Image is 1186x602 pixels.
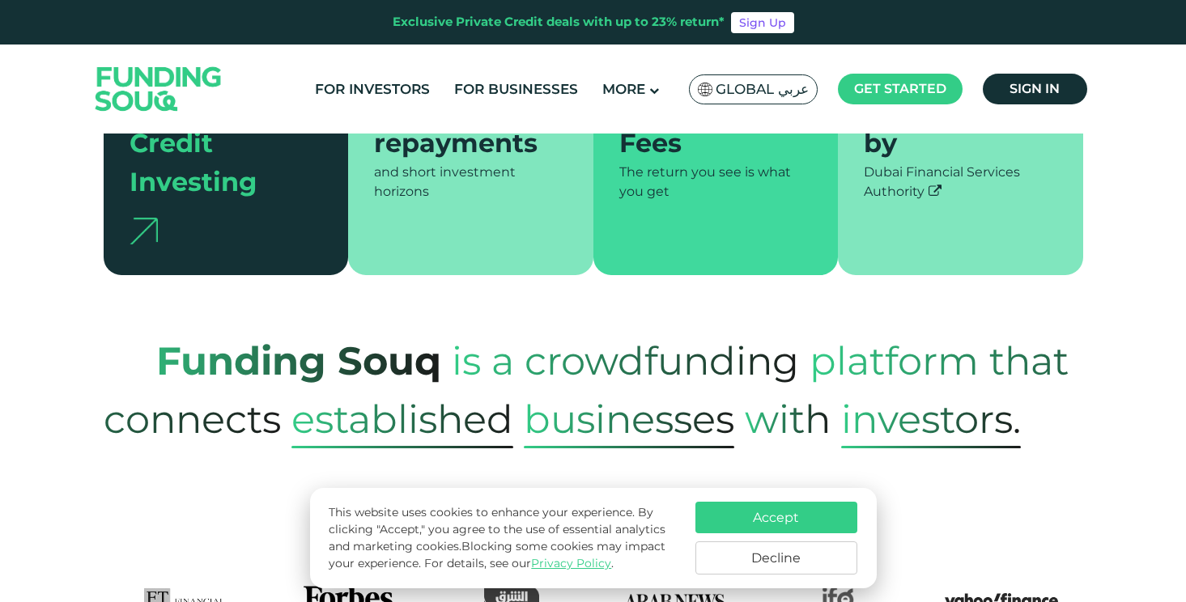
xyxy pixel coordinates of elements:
[329,539,665,570] span: Blocking some cookies may impact your experience.
[531,556,611,570] a: Privacy Policy
[524,390,734,448] span: Businesses
[452,321,799,401] span: is a crowdfunding
[424,556,614,570] span: For details, see our .
[130,218,158,244] img: arrow
[731,12,794,33] a: Sign Up
[841,390,1021,448] span: Investors.
[79,48,238,129] img: Logo
[716,80,809,99] span: Global عربي
[864,163,1057,201] div: Dubai Financial Services Authority
[698,83,712,96] img: SA Flag
[311,76,434,103] a: For Investors
[695,541,857,574] button: Decline
[619,163,813,201] div: The return you see is what you get
[450,76,582,103] a: For Businesses
[130,85,304,201] div: Private Credit Investing
[291,390,513,448] span: established
[695,502,857,533] button: Accept
[393,13,725,32] div: Exclusive Private Credit deals with up to 23% return*
[602,81,645,97] span: More
[983,74,1087,104] a: Sign in
[104,321,1069,459] span: platform that connects
[374,163,567,201] div: and short investment horizons
[745,379,831,459] span: with
[156,337,441,384] strong: Funding Souq
[1010,81,1060,96] span: Sign in
[329,504,678,572] p: This website uses cookies to enhance your experience. By clicking "Accept," you agree to the use ...
[854,81,946,96] span: Get started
